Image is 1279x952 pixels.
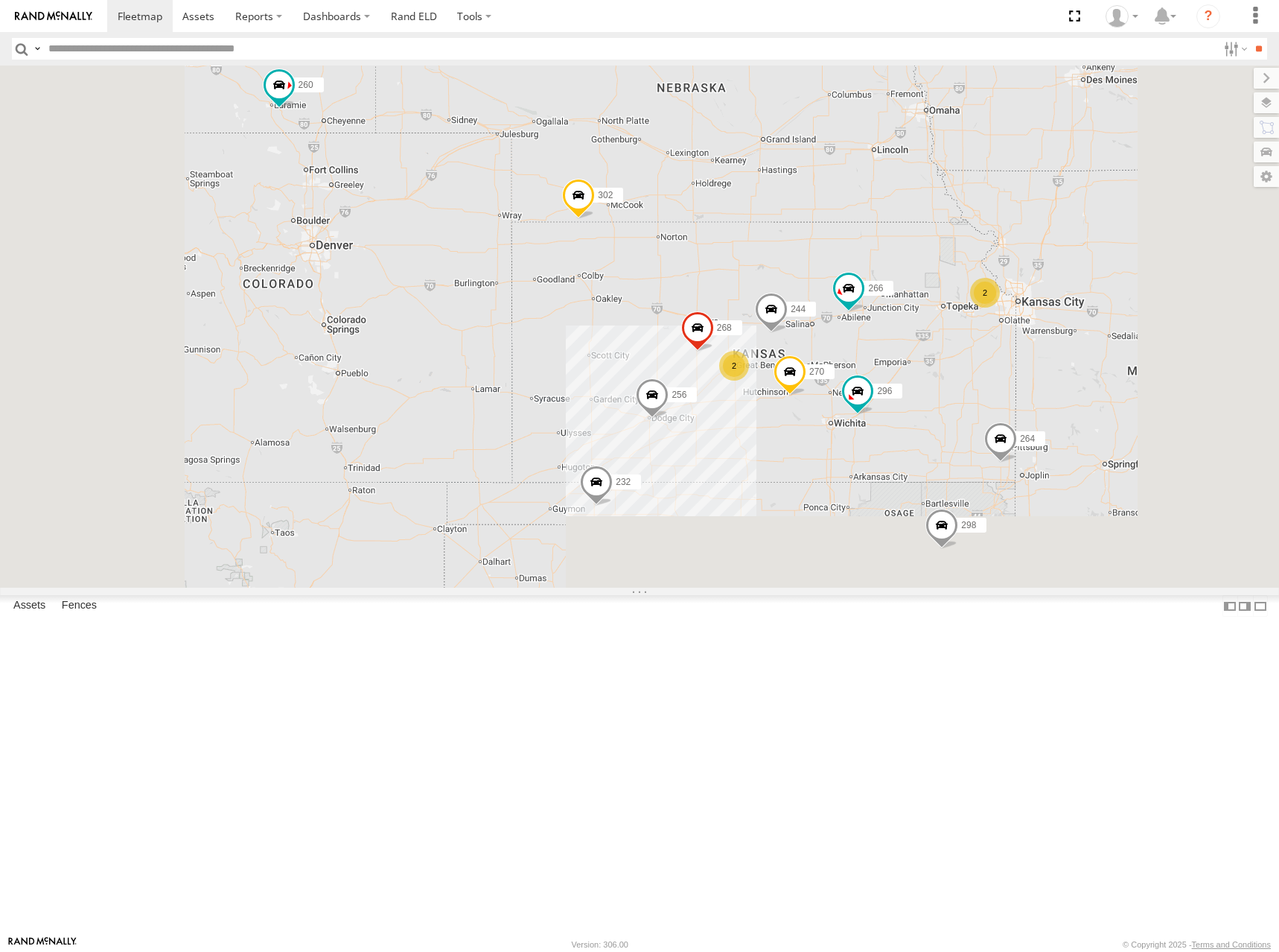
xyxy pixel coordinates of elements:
[717,322,732,332] span: 268
[6,596,53,617] label: Assets
[970,278,1000,308] div: 2
[1254,166,1279,187] label: Map Settings
[54,596,104,617] label: Fences
[616,477,631,487] span: 232
[8,937,77,952] a: Visit our Website
[31,38,43,60] label: Search Query
[299,79,313,89] span: 260
[672,390,686,400] span: 256
[598,189,613,200] span: 302
[1218,38,1250,60] label: Search Filter Options
[719,351,749,381] div: 2
[1196,4,1220,28] i: ?
[572,940,628,949] div: Version: 306.00
[15,11,92,22] img: rand-logo.svg
[1253,595,1268,617] label: Hide Summary Table
[961,519,976,530] span: 298
[1020,433,1035,443] span: 264
[1237,595,1252,617] label: Dock Summary Table to the Right
[868,283,883,293] span: 266
[1222,595,1237,617] label: Dock Summary Table to the Left
[809,366,824,377] span: 270
[877,385,892,396] span: 296
[1192,940,1271,949] a: Terms and Conditions
[1123,940,1271,949] div: © Copyright 2025 -
[1100,5,1144,28] div: Shane Miller
[791,303,806,314] span: 244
